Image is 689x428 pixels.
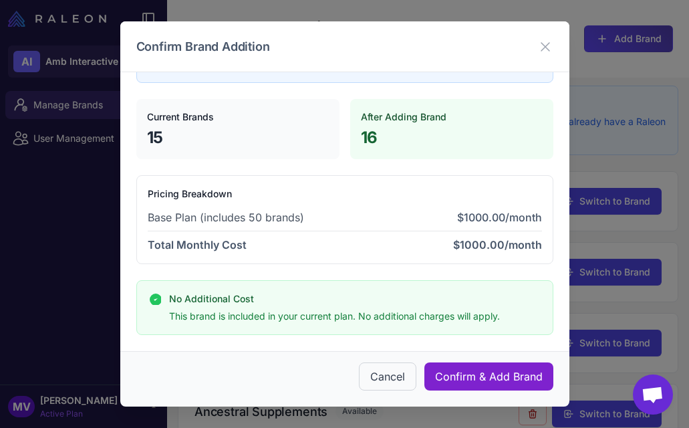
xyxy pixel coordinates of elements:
[169,292,500,306] h4: No Additional Cost
[147,127,329,148] p: 15
[147,110,329,124] h4: Current Brands
[633,374,673,415] div: Open chat
[453,238,542,251] span: $1000.00/month
[457,211,542,224] span: $1000.00/month
[361,110,543,124] h4: After Adding Brand
[148,187,542,201] h4: Pricing Breakdown
[148,209,304,225] span: Base Plan (includes 50 brands)
[148,237,247,253] span: Total Monthly Cost
[359,362,416,391] button: Cancel
[424,362,553,391] button: Confirm & Add Brand
[169,309,500,324] p: This brand is included in your current plan. No additional charges will apply.
[136,37,270,56] h3: Confirm Brand Addition
[361,127,543,148] p: 16
[435,368,543,385] span: Confirm & Add Brand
